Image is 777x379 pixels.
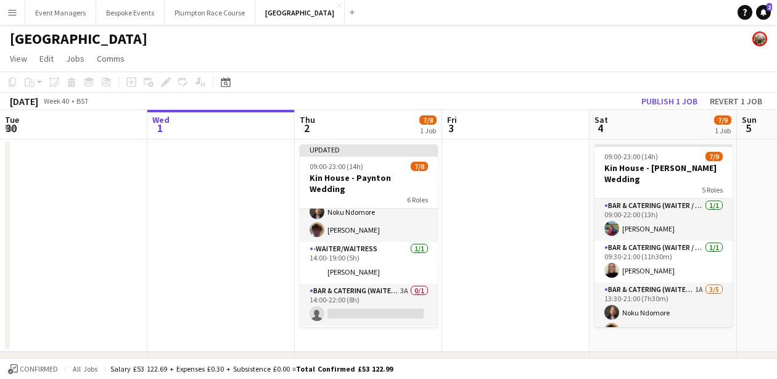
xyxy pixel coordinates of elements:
app-job-card: 09:00-23:00 (14h)7/9Kin House - [PERSON_NAME] Wedding5 RolesBar & Catering (Waiter / waitress)1/1... [594,144,733,327]
span: Thu [300,114,315,125]
span: 1 [150,121,170,135]
button: [GEOGRAPHIC_DATA] [255,1,345,25]
span: All jobs [70,364,100,373]
span: Total Confirmed £53 122.99 [296,364,393,373]
button: Bespoke Events [96,1,165,25]
div: Salary £53 122.69 + Expenses £0.30 + Subsistence £0.00 = [110,364,393,373]
app-card-role: Bar & Catering (Waiter / waitress)1/109:30-21:00 (11h30m)[PERSON_NAME] [594,241,733,283]
span: Jobs [66,53,84,64]
h3: Kin House - Paynton Wedding [300,172,438,194]
span: 7/9 [714,115,731,125]
span: Wed [152,114,170,125]
span: 4 [593,121,608,135]
span: Comms [97,53,125,64]
div: BST [76,96,89,106]
app-card-role: -Waiter/Waitress1/114:00-19:00 (5h)[PERSON_NAME] [300,242,438,284]
span: 09:00-23:00 (14h) [310,162,363,171]
span: 30 [3,121,19,135]
span: 5 [740,121,757,135]
span: Fri [447,114,457,125]
span: Sat [594,114,608,125]
span: 7/9 [705,152,723,161]
app-job-card: Updated09:00-23:00 (14h)7/8Kin House - Paynton Wedding6 Roles[PERSON_NAME]Bar & Catering (Waiter ... [300,144,438,327]
a: 2 [756,5,771,20]
span: 5 Roles [702,185,723,194]
span: 2 [767,3,772,11]
span: 2 [298,121,315,135]
span: 7/8 [419,115,437,125]
div: [DATE] [10,95,38,107]
button: Plumpton Race Course [165,1,255,25]
a: Jobs [61,51,89,67]
button: Revert 1 job [705,93,767,109]
span: View [10,53,27,64]
span: Sun [742,114,757,125]
a: Edit [35,51,59,67]
span: 7/8 [411,162,428,171]
span: Tue [5,114,19,125]
div: Updated [300,144,438,154]
span: Confirmed [20,365,58,373]
button: Confirmed [6,362,60,376]
button: Publish 1 job [636,93,702,109]
div: 1 Job [420,126,436,135]
div: Kitchen [20,356,53,368]
span: Edit [39,53,54,64]
app-card-role: Bar & Catering (Waiter / waitress)3A0/114:00-22:00 (8h) [300,284,438,326]
h1: [GEOGRAPHIC_DATA] [10,30,147,48]
span: 09:00-23:00 (14h) [604,152,658,161]
span: 6 Roles [407,195,428,204]
a: Comms [92,51,129,67]
h3: Kin House - [PERSON_NAME] Wedding [594,162,733,185]
app-user-avatar: Staffing Manager [752,31,767,46]
span: 3 [445,121,457,135]
app-card-role: Bar & Catering (Waiter / waitress)1/109:00-22:00 (13h)[PERSON_NAME] [594,199,733,241]
span: Week 40 [41,96,72,106]
div: 1 Job [715,126,731,135]
button: Event Managers [25,1,96,25]
a: View [5,51,32,67]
